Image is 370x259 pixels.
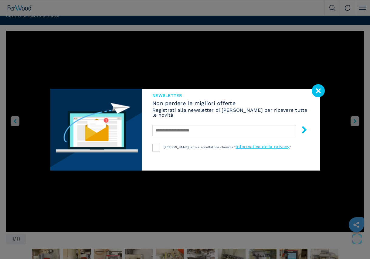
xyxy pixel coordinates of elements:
span: " [290,145,291,149]
a: informativa della privacy [236,144,289,149]
span: NEWSLETTER [152,93,309,98]
img: Newsletter image [50,89,142,171]
h6: Registrati alla newsletter di [PERSON_NAME] per ricevere tutte le novità [152,108,309,118]
span: [PERSON_NAME] letto e accettato le clausole " [164,145,236,149]
button: submit-button [294,124,308,138]
span: Non perdere le migliori offerte [152,101,309,106]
